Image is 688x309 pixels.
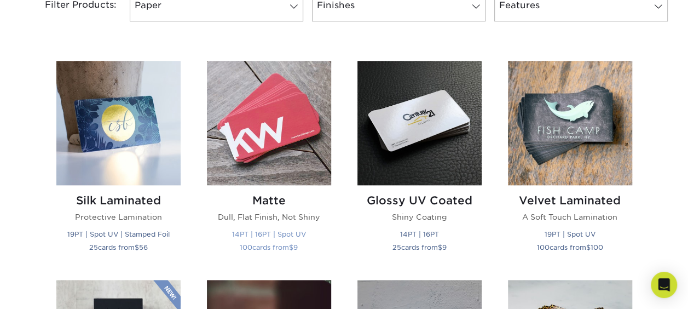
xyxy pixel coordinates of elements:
span: 9 [293,243,298,251]
span: 100 [537,243,550,251]
span: 25 [89,243,98,251]
a: Matte Business Cards Matte Dull, Flat Finish, Not Shiny 14PT | 16PT | Spot UV 100cards from$9 [207,61,331,266]
img: Silk Laminated Business Cards [56,61,181,185]
p: A Soft Touch Lamination [508,211,632,222]
img: Matte Business Cards [207,61,331,185]
span: 56 [139,243,148,251]
a: Glossy UV Coated Business Cards Glossy UV Coated Shiny Coating 14PT | 16PT 25cards from$9 [357,61,482,266]
span: 9 [442,243,447,251]
a: Velvet Laminated Business Cards Velvet Laminated A Soft Touch Lamination 19PT | Spot UV 100cards ... [508,61,632,266]
div: Open Intercom Messenger [651,272,677,298]
img: Velvet Laminated Business Cards [508,61,632,185]
span: 100 [591,243,603,251]
h2: Silk Laminated [56,194,181,207]
img: Glossy UV Coated Business Cards [357,61,482,185]
p: Shiny Coating [357,211,482,222]
small: cards from [240,243,298,251]
small: 14PT | 16PT | Spot UV [232,230,306,238]
small: cards from [392,243,447,251]
p: Protective Lamination [56,211,181,222]
a: Silk Laminated Business Cards Silk Laminated Protective Lamination 19PT | Spot UV | Stamped Foil ... [56,61,181,266]
small: cards from [537,243,603,251]
h2: Glossy UV Coated [357,194,482,207]
h2: Velvet Laminated [508,194,632,207]
h2: Matte [207,194,331,207]
span: 100 [240,243,252,251]
span: $ [289,243,293,251]
small: 19PT | Spot UV | Stamped Foil [67,230,170,238]
small: cards from [89,243,148,251]
small: 14PT | 16PT [400,230,439,238]
small: 19PT | Spot UV [545,230,596,238]
span: $ [438,243,442,251]
span: $ [586,243,591,251]
span: $ [135,243,139,251]
p: Dull, Flat Finish, Not Shiny [207,211,331,222]
span: 25 [392,243,401,251]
